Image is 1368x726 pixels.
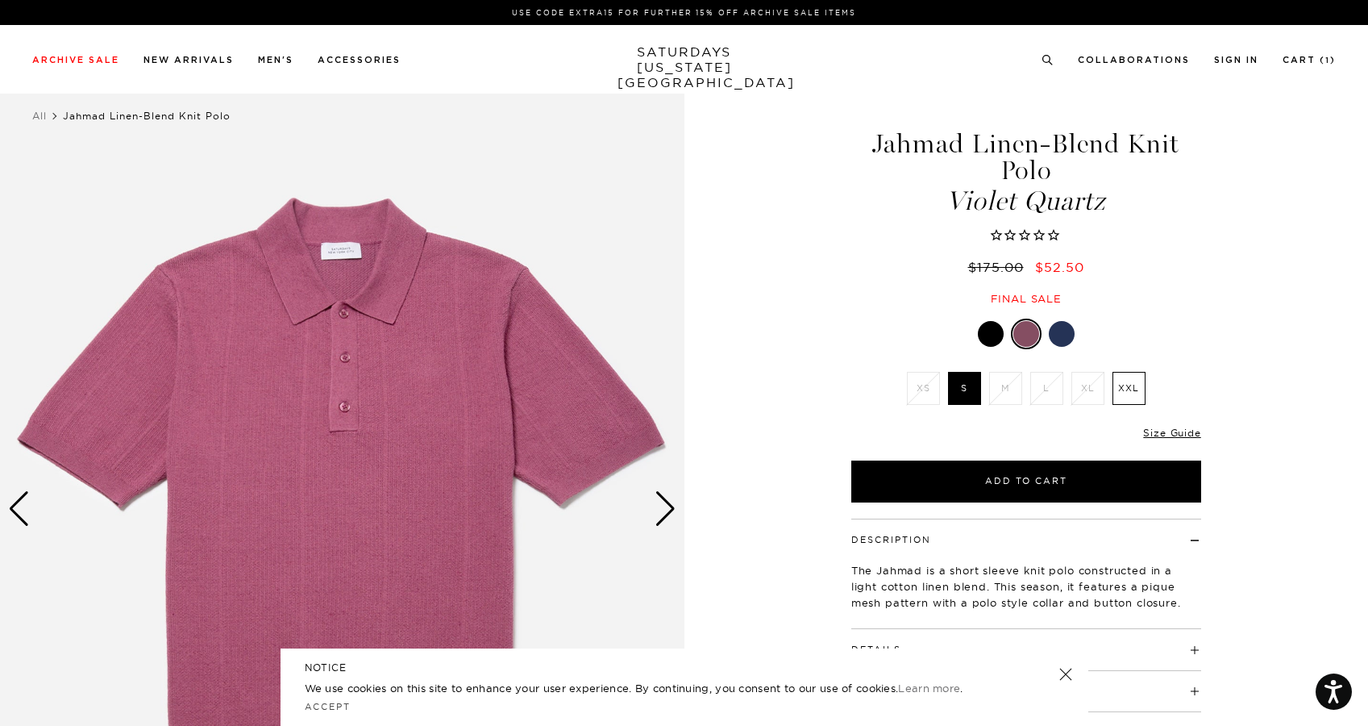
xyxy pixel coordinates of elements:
[1214,56,1258,65] a: Sign In
[305,661,1064,675] h5: NOTICE
[849,292,1204,306] div: Final sale
[1035,259,1084,275] span: $52.50
[1283,56,1336,65] a: Cart (1)
[898,682,960,695] a: Learn more
[63,110,231,122] span: Jahmad Linen-Blend Knit Polo
[851,536,931,544] button: Description
[851,562,1201,611] p: The Jahmad is a short sleeve knit polo constructed in a light cotton linen blend. This season, it...
[39,6,1329,19] p: Use Code EXTRA15 for Further 15% Off Archive Sale Items
[305,680,1007,696] p: We use cookies on this site to enhance your user experience. By continuing, you consent to our us...
[851,461,1201,503] button: Add to Cart
[617,44,751,90] a: SATURDAYS[US_STATE][GEOGRAPHIC_DATA]
[851,645,901,654] button: Details
[1325,57,1330,65] small: 1
[1143,427,1200,439] a: Size Guide
[849,188,1204,215] span: Violet Quartz
[849,227,1204,244] span: Rated 0.0 out of 5 stars 0 reviews
[305,701,351,712] a: Accept
[143,56,234,65] a: New Arrivals
[32,56,119,65] a: Archive Sale
[1078,56,1190,65] a: Collaborations
[968,259,1030,275] del: $175.00
[8,491,30,527] div: Previous slide
[258,56,293,65] a: Men's
[655,491,676,527] div: Next slide
[1112,372,1146,405] label: XXL
[318,56,401,65] a: Accessories
[849,131,1204,215] h1: Jahmad Linen-Blend Knit Polo
[32,110,47,122] a: All
[948,372,981,405] label: S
